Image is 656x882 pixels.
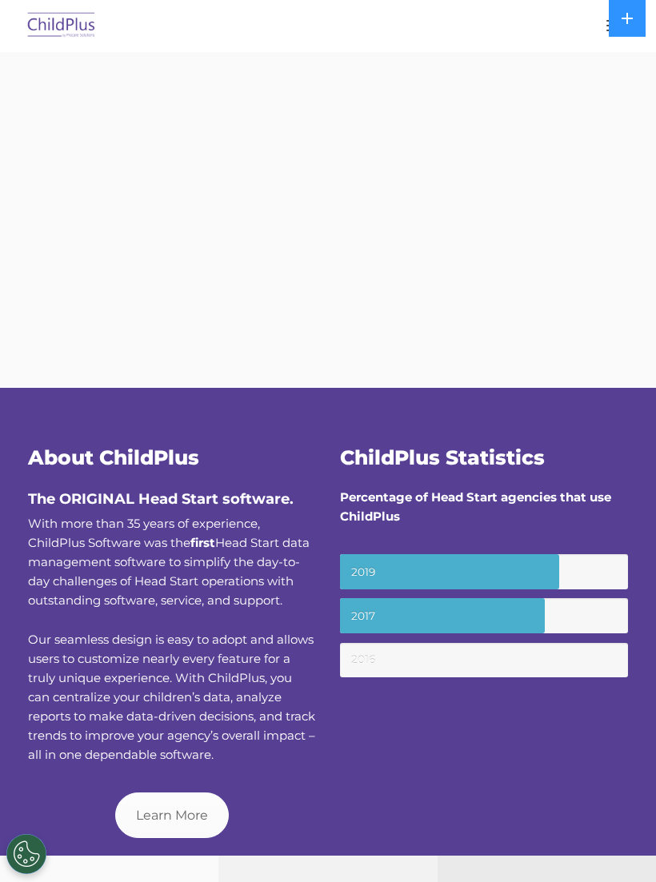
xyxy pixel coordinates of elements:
b: first [190,535,215,550]
small: 2019 [340,554,628,589]
strong: Percentage of Head Start agencies that use ChildPlus [340,489,611,524]
button: Cookies Settings [6,834,46,874]
a: Learn More [115,792,229,838]
span: The ORIGINAL Head Start software. [28,490,294,508]
span: With more than 35 years of experience, ChildPlus Software was the Head Start data management soft... [28,516,310,608]
span: ChildPlus Statistics [340,445,545,469]
img: ChildPlus by Procare Solutions [24,7,99,45]
small: 2016 [340,643,628,678]
small: 2017 [340,598,628,633]
span: Our seamless design is easy to adopt and allows users to customize nearly every feature for a tru... [28,632,315,762]
span: About ChildPlus [28,445,199,469]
